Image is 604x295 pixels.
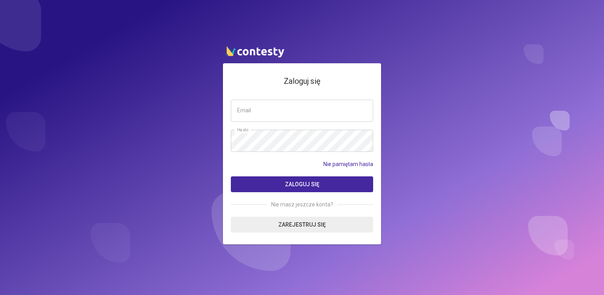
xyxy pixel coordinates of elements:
a: Nie pamiętam hasła [323,160,373,168]
img: contesty logo [223,43,286,59]
h4: Zaloguj się [231,75,373,87]
a: Zarejestruj się [231,217,373,233]
button: Zaloguj się [231,176,373,192]
span: Nie masz jeszcze konta? [267,200,337,209]
span: Zaloguj się [285,181,319,187]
